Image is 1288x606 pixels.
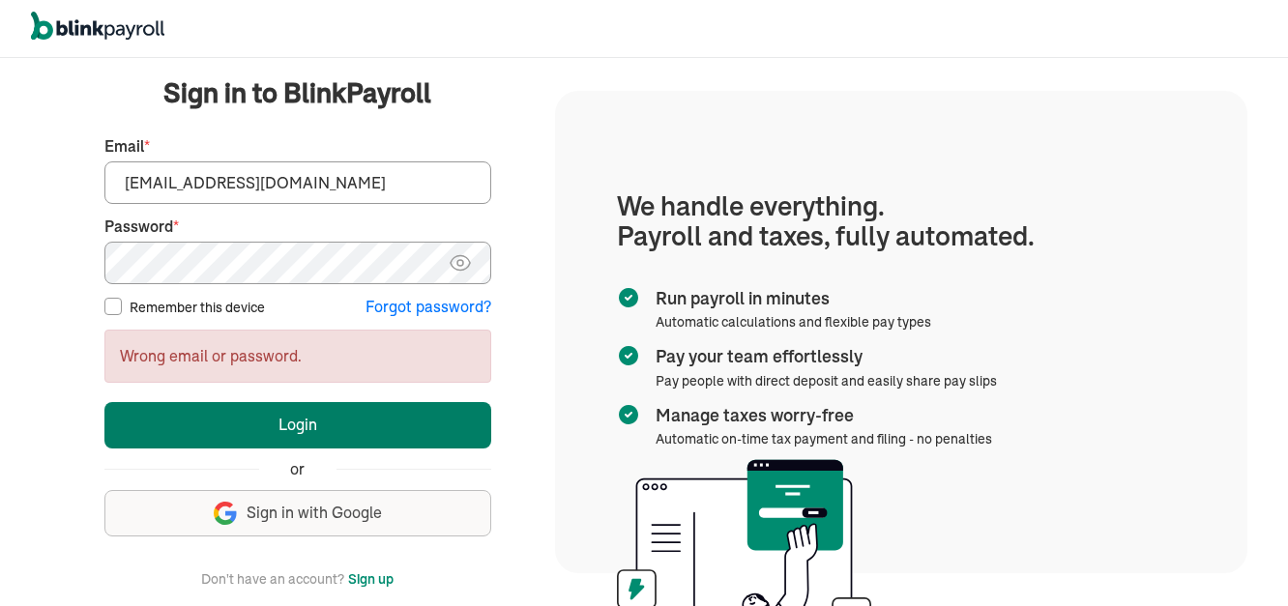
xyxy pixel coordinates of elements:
img: logo [31,12,164,41]
img: google [214,502,237,525]
span: Pay people with direct deposit and easily share pay slips [656,372,997,390]
label: Email [104,135,491,158]
span: Automatic calculations and flexible pay types [656,313,931,331]
img: checkmark [617,403,640,426]
label: Password [104,216,491,238]
span: Automatic on-time tax payment and filing - no penalties [656,430,992,447]
h1: We handle everything. Payroll and taxes, fully automated. [617,191,1186,251]
span: Run payroll in minutes [656,286,923,311]
span: Pay your team effortlessly [656,344,989,369]
span: Sign in with Google [247,502,382,524]
span: Don't have an account? [201,567,344,591]
img: checkmark [617,286,640,309]
button: Sign in with Google [104,490,491,536]
div: Wrong email or password. [104,330,491,383]
img: eye [449,251,472,274]
button: Forgot password? [366,296,491,318]
button: Sign up [348,567,394,591]
button: Login [104,402,491,448]
input: Your email address [104,161,491,204]
img: checkmark [617,344,640,367]
span: Sign in to BlinkPayroll [163,73,431,112]
iframe: Chat Widget [1191,513,1288,606]
span: or [290,458,305,480]
label: Remember this device [130,298,265,317]
span: Manage taxes worry-free [656,403,984,428]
